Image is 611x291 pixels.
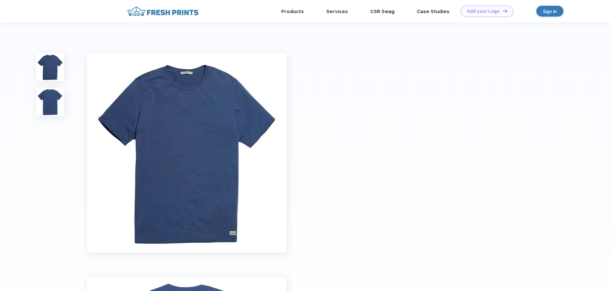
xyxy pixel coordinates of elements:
[503,9,507,13] img: DT
[87,53,286,253] img: func=resize&h=640
[543,8,557,15] div: Sign in
[467,9,500,14] div: Add your Logo
[281,9,304,14] a: Products
[536,6,563,17] a: Sign in
[36,53,64,81] img: func=resize&h=100
[125,6,200,17] img: fo%20logo%202.webp
[36,88,64,116] img: func=resize&h=100
[370,9,395,14] a: CSR Swag
[326,9,348,14] a: Services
